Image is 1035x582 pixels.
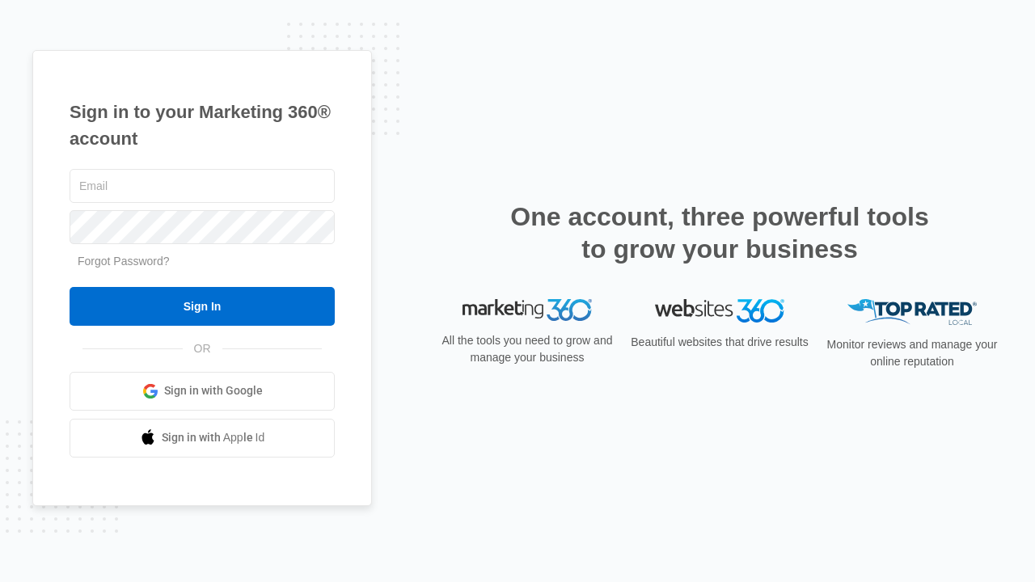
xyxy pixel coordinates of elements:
[70,419,335,458] a: Sign in with Apple Id
[822,336,1003,370] p: Monitor reviews and manage your online reputation
[164,382,263,399] span: Sign in with Google
[70,99,335,152] h1: Sign in to your Marketing 360® account
[847,299,977,326] img: Top Rated Local
[70,287,335,326] input: Sign In
[463,299,592,322] img: Marketing 360
[70,372,335,411] a: Sign in with Google
[78,255,170,268] a: Forgot Password?
[70,169,335,203] input: Email
[183,340,222,357] span: OR
[437,332,618,366] p: All the tools you need to grow and manage your business
[629,334,810,351] p: Beautiful websites that drive results
[655,299,784,323] img: Websites 360
[505,200,934,265] h2: One account, three powerful tools to grow your business
[162,429,265,446] span: Sign in with Apple Id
